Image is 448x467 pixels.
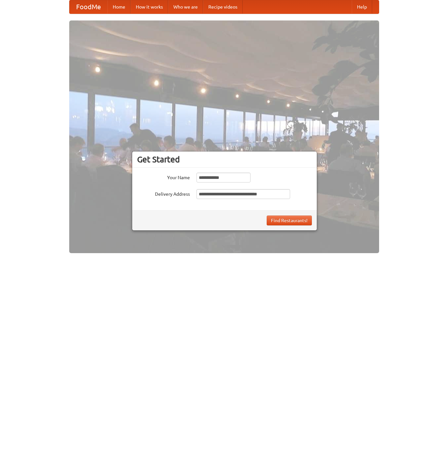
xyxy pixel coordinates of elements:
a: FoodMe [70,0,107,14]
a: Help [352,0,372,14]
a: Home [107,0,131,14]
a: Who we are [168,0,203,14]
a: How it works [131,0,168,14]
a: Recipe videos [203,0,243,14]
label: Your Name [137,173,190,181]
h3: Get Started [137,154,312,164]
label: Delivery Address [137,189,190,197]
button: Find Restaurants! [267,216,312,225]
